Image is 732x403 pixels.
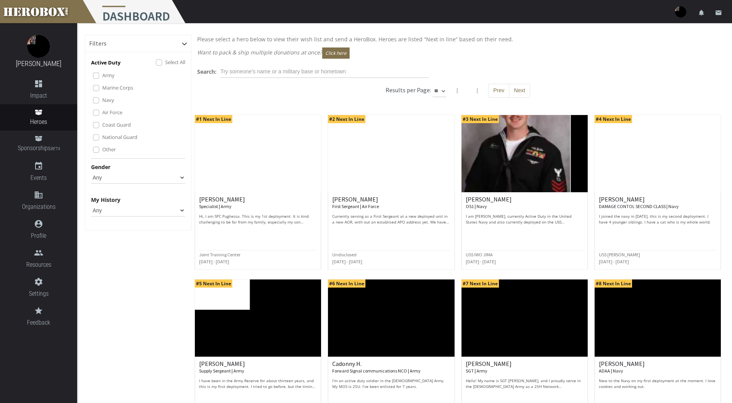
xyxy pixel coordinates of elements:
p: New to the Navy on my first deployment at the moment. I love cookies and working out. [599,378,717,389]
h6: Cadonny H. [332,361,450,374]
h6: Results per Page: [385,86,431,94]
label: Coast Guard [102,120,131,129]
small: USS [PERSON_NAME] [599,252,640,257]
i: email [715,9,722,16]
h6: [PERSON_NAME] [599,361,717,374]
span: #3 Next In Line [462,115,499,123]
label: Search: [197,67,216,76]
label: My History [91,195,120,204]
label: Navy [102,96,114,104]
h6: [PERSON_NAME] [199,361,317,374]
p: Active Duty [91,58,120,67]
h6: [PERSON_NAME] [466,196,583,210]
span: #8 Next In Line [595,279,632,288]
p: Hello! My name is SGT [PERSON_NAME], and I proudly serve in the [DEMOGRAPHIC_DATA] Army as a 25H ... [466,378,583,389]
small: Joint Training Center [199,252,240,257]
small: Supply Sergeant | Army [199,368,244,374]
label: Other [102,145,116,154]
h6: [PERSON_NAME] [466,361,583,374]
span: #6 Next In Line [328,279,365,288]
a: #3 Next In Line [PERSON_NAME] OS1 | Navy I am [PERSON_NAME], currently Active Duty in the United ... [461,115,588,270]
a: #2 Next In Line [PERSON_NAME] First Sergeant | Air Force Currently serving as a First Sergeant at... [328,115,455,270]
input: Try someone's name or a military base or hometown [220,66,429,78]
img: image [27,35,50,58]
button: Next [509,84,530,98]
label: Select All [165,58,185,66]
i: notifications [698,9,705,16]
span: | [476,86,479,94]
p: I have been in the Army Reserve for about thirteen years, and this is my first deployment. I trie... [199,378,317,389]
h6: [PERSON_NAME] [599,196,717,210]
small: USS IWO JIMA [466,252,493,257]
button: Click here [322,47,350,59]
span: #2 Next In Line [328,115,365,123]
small: ADAA | Navy [599,368,623,374]
a: #4 Next In Line [PERSON_NAME] DAMAGE CONTOL SECOND CLASS | Navy I joined the navy in [DATE], this... [594,115,721,270]
small: [DATE] - [DATE] [199,259,229,264]
small: Specialist | Army [199,203,232,209]
small: Undisclosed [332,252,357,257]
p: Hi, I am SPC Pugliessa. This is my 1st deployment. It is kind challenging to be far from my famil... [199,213,317,225]
p: I’m an active duty soldier in the [DEMOGRAPHIC_DATA] Army. My MOS is 25U. I’ve been enlisted for ... [332,378,450,389]
p: I joined the navy in [DATE], this is my second deployment. I have 4 younger siblings. I have a ca... [599,213,717,225]
label: Gender [91,163,110,171]
small: [DATE] - [DATE] [599,259,629,264]
p: Please select a hero below to view their wish list and send a HeroBox. Heroes are listed “Next in... [197,35,718,44]
h6: [PERSON_NAME] [332,196,450,210]
span: #7 Next In Line [462,279,499,288]
small: BETA [51,146,60,151]
p: Currently serving as a First Sergeant at a new deployed unit in a new AOR, with out an establised... [332,213,450,225]
button: Prev [488,84,509,98]
a: [PERSON_NAME] [16,59,61,68]
small: Forward Signal communications NCO | Army [332,368,421,374]
small: OS1 | Navy [466,203,487,209]
small: First Sergeant | Air Force [332,203,379,209]
h6: Filters [89,40,107,47]
p: I am [PERSON_NAME], currently Active Duty in the United States Navy and also currently deployed o... [466,213,583,225]
label: National Guard [102,133,137,141]
img: user-image [675,6,686,18]
span: #1 Next In Line [195,115,232,123]
small: SGT | Army [466,368,487,374]
label: Army [102,71,115,80]
small: [DATE] - [DATE] [466,259,496,264]
p: Want to pack & ship multiple donations at once? [197,47,718,59]
span: | [456,86,459,94]
small: [DATE] - [DATE] [332,259,362,264]
span: #4 Next In Line [595,115,632,123]
h6: [PERSON_NAME] [199,196,317,210]
a: #1 Next In Line [PERSON_NAME] Specialist | Army Hi, I am SPC Pugliessa. This is my 1st deployment... [194,115,321,270]
label: Air Force [102,108,122,117]
label: Marine Corps [102,83,133,92]
span: #5 Next In Line [195,279,232,288]
small: DAMAGE CONTOL SECOND CLASS | Navy [599,203,679,209]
